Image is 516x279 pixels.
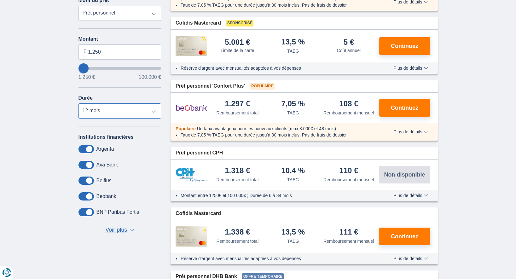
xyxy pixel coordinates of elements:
[181,2,375,8] li: Taux de 7,05 % TAEG pour une durée jusqu’à 30 mois inclus; Pas de frais de dossier
[379,166,430,183] button: Non disponible
[339,100,358,108] div: 108 €
[393,66,428,70] span: Plus de détails
[287,238,299,244] div: TAEG
[221,47,254,54] div: Limite de la carte
[171,125,380,132] div: :
[281,100,305,108] div: 7,05 %
[389,256,432,261] button: Plus de détails
[176,36,207,56] img: pret personnel Cofidis CC
[96,209,139,215] label: BNP Paribas Fortis
[176,168,207,182] img: pret personnel CPH Banque
[379,99,430,117] button: Continuez
[281,38,305,47] div: 13,5 %
[78,36,161,42] label: Montant
[176,210,221,217] span: Cofidis Mastercard
[393,130,428,134] span: Plus de détails
[78,67,161,70] input: wantToBorrow
[181,65,375,71] li: Réserve d'argent avec mensualités adaptées à vos dépenses
[281,228,305,237] div: 13,5 %
[379,228,430,245] button: Continuez
[84,48,86,55] span: €
[176,83,245,90] span: Prêt personnel 'Confort Plus'
[281,167,305,175] div: 10,4 %
[389,193,432,198] button: Plus de détails
[225,228,250,237] div: 1.338 €
[176,20,221,27] span: Cofidis Mastercard
[176,100,207,116] img: pret personnel Beobank
[389,66,432,71] button: Plus de détails
[181,192,375,199] li: Montant entre 1250€ et 100 000€ ; Durée de 6 à 84 mois
[344,38,354,46] div: 5 €
[323,177,374,183] div: Remboursement mensuel
[181,132,375,138] li: Taux de 7,05 % TAEG pour une durée jusqu’à 30 mois inclus; Pas de frais de dossier
[391,234,418,239] span: Continuez
[225,100,250,108] div: 1.297 €
[393,256,428,261] span: Plus de détails
[391,43,418,49] span: Continuez
[176,226,207,247] img: pret personnel Cofidis CC
[323,110,374,116] div: Remboursement mensuel
[287,48,299,54] div: TAEG
[130,229,134,231] span: ▼
[337,47,361,54] div: Coût annuel
[78,75,95,80] span: 1.250 €
[226,20,253,26] span: Sponsorisé
[78,95,93,101] label: Durée
[139,75,161,80] span: 100.000 €
[225,38,250,46] div: 5.001 €
[287,110,299,116] div: TAEG
[391,105,418,111] span: Continuez
[105,226,127,234] span: Voir plus
[287,177,299,183] div: TAEG
[96,194,116,199] label: Beobank
[103,226,136,235] button: Voir plus ▼
[216,238,258,244] div: Remboursement total
[216,110,258,116] div: Remboursement total
[176,126,196,131] span: Populaire
[339,167,358,175] div: 110 €
[181,255,375,262] li: Réserve d'argent avec mensualités adaptées à vos dépenses
[176,149,223,157] span: Prêt personnel CPH
[384,172,425,177] span: Non disponible
[96,162,118,168] label: Axa Bank
[323,238,374,244] div: Remboursement mensuel
[96,178,112,183] label: Belfius
[250,83,275,90] span: Populaire
[197,126,336,131] span: Un taux avantageux pour les nouveaux clients (max 8.000€ et 48 mois)
[379,37,430,55] button: Continuez
[389,129,432,134] button: Plus de détails
[225,167,250,175] div: 1.318 €
[216,177,258,183] div: Remboursement total
[339,228,358,237] div: 111 €
[393,193,428,198] span: Plus de détails
[96,146,114,152] label: Argenta
[78,134,134,140] label: Institutions financières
